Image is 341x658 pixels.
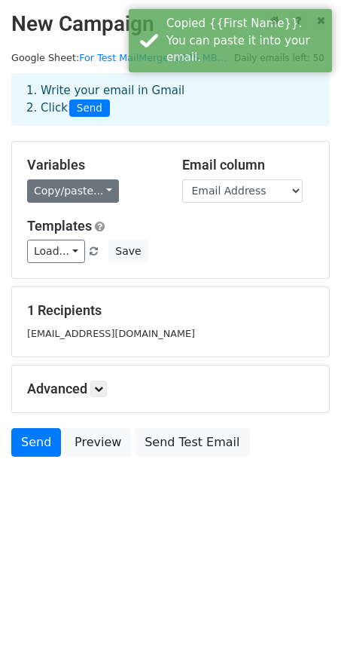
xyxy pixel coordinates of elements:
[266,586,341,658] iframe: Chat Widget
[79,52,227,63] a: For Test MailMerge: 2025 MB...
[11,428,61,457] a: Send
[65,428,131,457] a: Preview
[27,157,160,173] h5: Variables
[27,328,195,339] small: [EMAIL_ADDRESS][DOMAIN_NAME]
[27,179,119,203] a: Copy/paste...
[27,381,314,397] h5: Advanced
[135,428,249,457] a: Send Test Email
[182,157,315,173] h5: Email column
[11,11,330,37] h2: New Campaign
[27,218,92,234] a: Templates
[27,302,314,319] h5: 1 Recipients
[108,240,148,263] button: Save
[15,82,326,117] div: 1. Write your email in Gmail 2. Click
[27,240,85,263] a: Load...
[166,15,326,66] div: Copied {{First Name}}. You can paste it into your email.
[69,99,110,118] span: Send
[11,52,227,63] small: Google Sheet:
